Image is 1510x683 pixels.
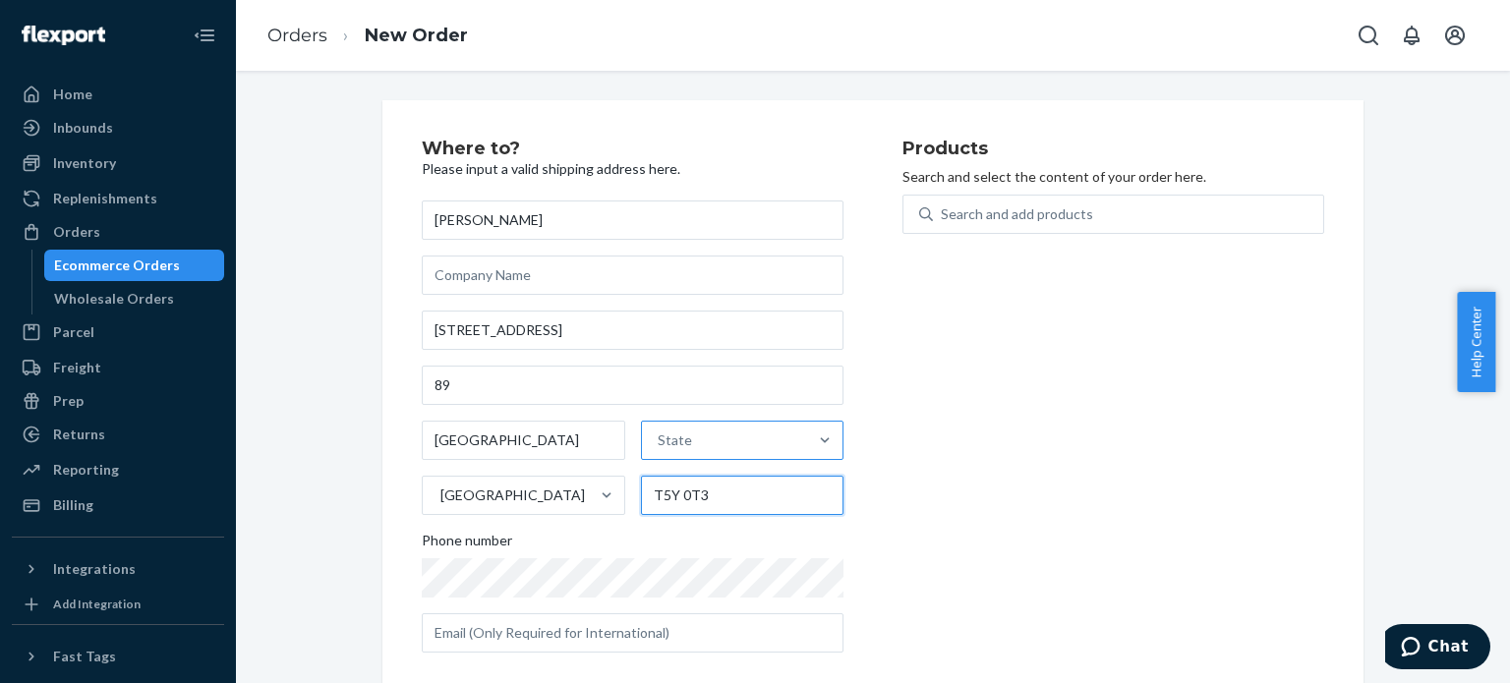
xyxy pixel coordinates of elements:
[422,311,843,350] input: Street Address
[902,140,1324,159] h2: Products
[941,204,1093,224] div: Search and add products
[641,476,844,515] input: ZIP Code
[422,613,843,653] input: Email (Only Required for International)
[12,641,224,672] button: Fast Tags
[267,25,327,46] a: Orders
[12,147,224,179] a: Inventory
[22,26,105,45] img: Flexport logo
[53,322,94,342] div: Parcel
[12,316,224,348] a: Parcel
[53,596,141,612] div: Add Integration
[422,366,843,405] input: Street Address 2 (Optional)
[1435,16,1475,55] button: Open account menu
[12,183,224,214] a: Replenishments
[53,647,116,666] div: Fast Tags
[53,189,157,208] div: Replenishments
[53,391,84,411] div: Prep
[902,167,1324,187] p: Search and select the content of your order here.
[12,352,224,383] a: Freight
[422,531,512,558] span: Phone number
[1392,16,1431,55] button: Open notifications
[53,495,93,515] div: Billing
[12,385,224,417] a: Prep
[54,289,174,309] div: Wholesale Orders
[53,85,92,104] div: Home
[365,25,468,46] a: New Order
[12,112,224,143] a: Inbounds
[12,553,224,585] button: Integrations
[53,118,113,138] div: Inbounds
[12,593,224,616] a: Add Integration
[422,256,843,295] input: Company Name
[1457,292,1495,392] button: Help Center
[44,283,225,314] a: Wholesale Orders
[422,421,625,460] input: City
[53,153,116,173] div: Inventory
[422,159,843,179] p: Please input a valid shipping address here.
[438,485,440,505] input: [GEOGRAPHIC_DATA]
[12,419,224,450] a: Returns
[1385,624,1490,673] iframe: Opens a widget where you can chat to one of our agents
[185,16,224,55] button: Close Navigation
[53,222,100,242] div: Orders
[12,79,224,110] a: Home
[422,200,843,240] input: First & Last Name
[53,425,105,444] div: Returns
[12,454,224,485] a: Reporting
[422,140,843,159] h2: Where to?
[12,216,224,248] a: Orders
[440,485,585,505] div: [GEOGRAPHIC_DATA]
[252,7,484,65] ol: breadcrumbs
[658,430,692,450] div: State
[54,256,180,275] div: Ecommerce Orders
[53,358,101,377] div: Freight
[12,489,224,521] a: Billing
[1349,16,1388,55] button: Open Search Box
[53,559,136,579] div: Integrations
[53,460,119,480] div: Reporting
[44,250,225,281] a: Ecommerce Orders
